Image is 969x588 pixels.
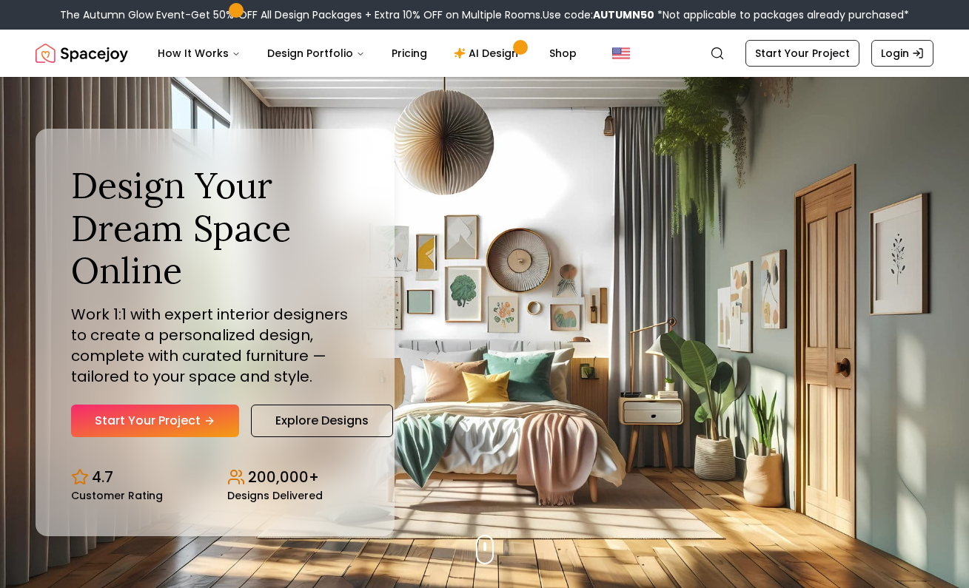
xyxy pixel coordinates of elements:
h1: Design Your Dream Space Online [71,164,359,292]
a: Pricing [380,38,439,68]
span: Use code: [543,7,654,22]
b: AUTUMN50 [593,7,654,22]
a: Start Your Project [71,405,239,437]
div: The Autumn Glow Event-Get 50% OFF All Design Packages + Extra 10% OFF on Multiple Rooms. [60,7,909,22]
span: *Not applicable to packages already purchased* [654,7,909,22]
div: Design stats [71,455,359,501]
p: 200,000+ [248,467,319,487]
a: AI Design [442,38,534,68]
img: Spacejoy Logo [36,38,128,68]
button: How It Works [146,38,252,68]
small: Customer Rating [71,490,163,501]
a: Shop [537,38,589,68]
nav: Main [146,38,589,68]
nav: Global [36,30,933,77]
img: United States [612,44,630,62]
p: 4.7 [92,467,113,487]
button: Design Portfolio [255,38,377,68]
a: Login [871,40,933,67]
a: Start Your Project [745,40,859,67]
p: Work 1:1 with expert interior designers to create a personalized design, complete with curated fu... [71,304,359,387]
a: Spacejoy [36,38,128,68]
a: Explore Designs [251,405,393,437]
small: Designs Delivered [227,490,323,501]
